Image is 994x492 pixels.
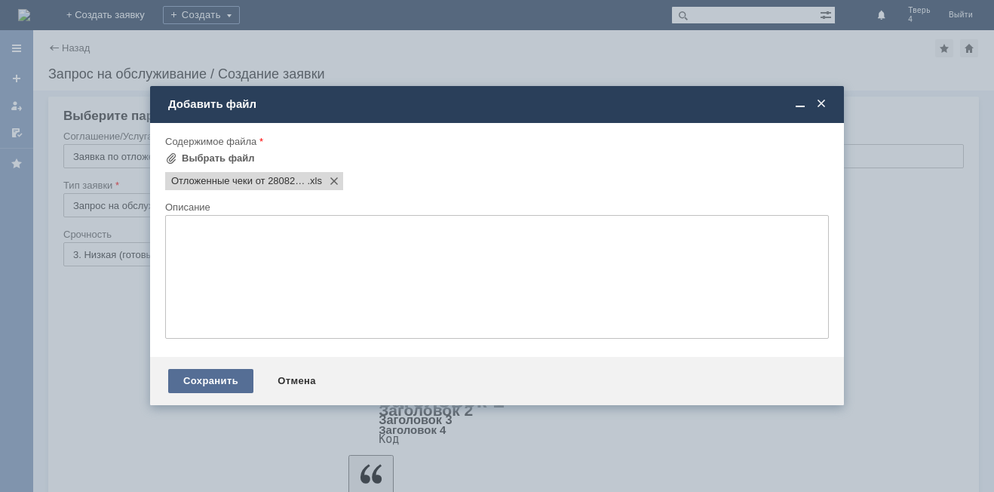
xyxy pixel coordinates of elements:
span: Свернуть (Ctrl + M) [793,97,808,111]
span: Отложенные чеки от 28082025.xls [171,175,308,187]
span: Закрыть [814,97,829,111]
div: Содержимое файла [165,137,826,146]
div: Добавить файл [168,97,829,111]
div: Выбрать файл [182,152,255,165]
span: Отложенные чеки от 28082025.xls [308,175,323,187]
div: Добрый вечер, прошу удалить отложенные чеки [6,6,220,30]
div: Описание [165,202,826,212]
